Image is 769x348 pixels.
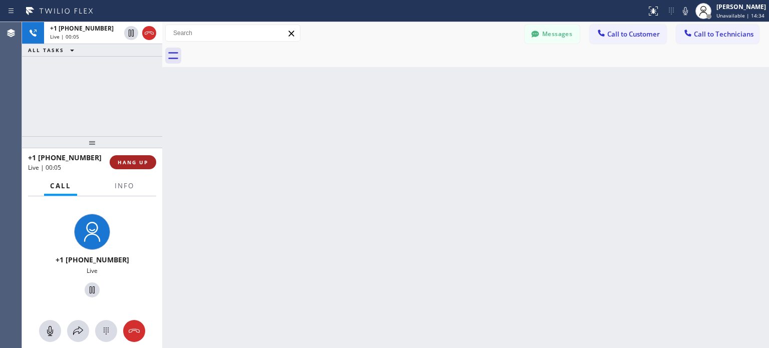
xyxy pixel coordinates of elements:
button: Open dialpad [95,320,117,342]
button: Call to Technicians [676,25,759,44]
button: Hold Customer [124,26,138,40]
span: +1 [PHONE_NUMBER] [50,24,114,33]
span: Unavailable | 14:34 [716,12,764,19]
button: Call to Customer [590,25,666,44]
span: Live | 00:05 [50,33,79,40]
button: Info [109,176,140,196]
span: +1 [PHONE_NUMBER] [28,153,102,162]
div: [PERSON_NAME] [716,3,766,11]
button: Hang up [142,26,156,40]
button: Hang up [123,320,145,342]
span: Info [115,181,134,190]
span: ALL TASKS [28,47,64,54]
button: Messages [525,25,580,44]
span: Call [50,181,71,190]
span: Live | 00:05 [28,163,61,172]
span: Live [87,266,98,275]
button: ALL TASKS [22,44,84,56]
button: Hold Customer [85,282,100,297]
button: Open directory [67,320,89,342]
span: Call to Customer [607,30,660,39]
button: HANG UP [110,155,156,169]
input: Search [166,25,300,41]
button: Call [44,176,77,196]
button: Mute [39,320,61,342]
span: HANG UP [118,159,148,166]
button: Mute [678,4,692,18]
span: Call to Technicians [694,30,753,39]
span: +1 [PHONE_NUMBER] [56,255,129,264]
